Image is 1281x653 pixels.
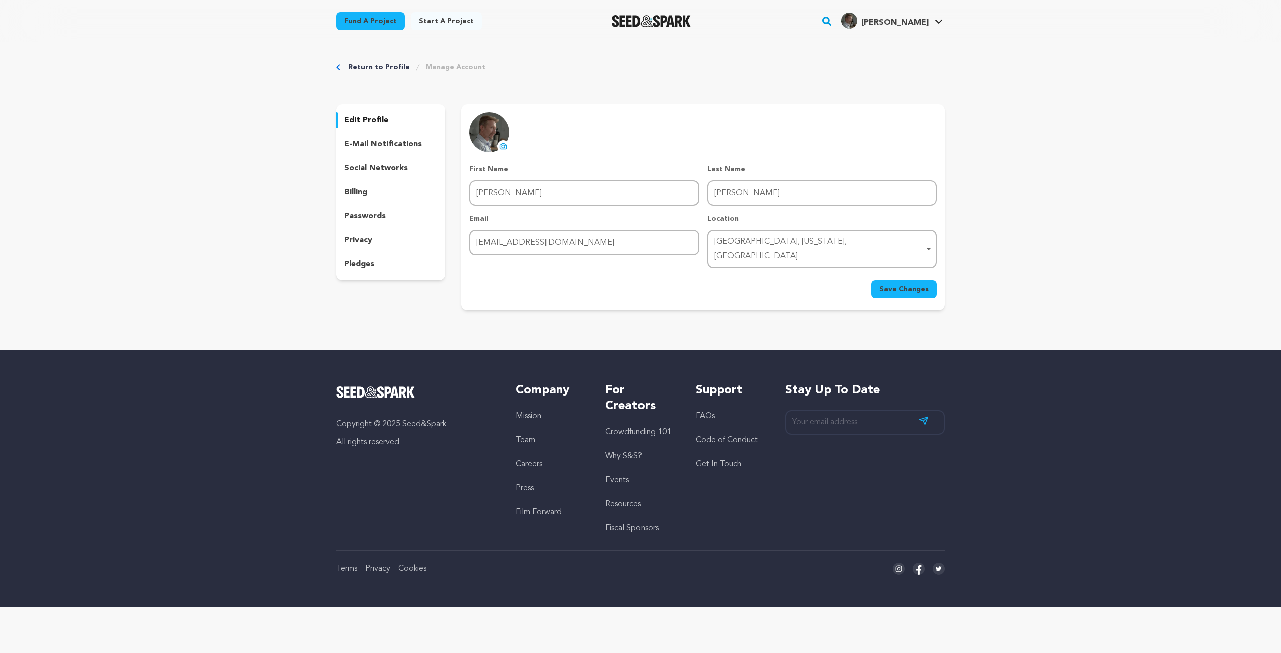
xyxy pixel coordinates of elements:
button: passwords [336,208,445,224]
a: Seed&Spark Homepage [612,15,691,27]
p: passwords [344,210,386,222]
a: William B.'s Profile [839,11,945,29]
p: social networks [344,162,408,174]
a: Why S&S? [605,452,642,460]
p: All rights reserved [336,436,496,448]
input: Your email address [785,410,945,435]
h5: Company [516,382,585,398]
a: Fiscal Sponsors [605,524,659,532]
a: FAQs [696,412,715,420]
p: privacy [344,234,372,246]
p: First Name [469,164,699,174]
a: Film Forward [516,508,562,516]
h5: Support [696,382,765,398]
h5: For Creators [605,382,675,414]
p: Email [469,214,699,224]
a: Events [605,476,629,484]
button: e-mail notifications [336,136,445,152]
a: Resources [605,500,641,508]
img: e7bd247d813b9fe6.jpg [841,13,857,29]
span: [PERSON_NAME] [861,19,929,27]
input: Email [469,230,699,255]
span: William B.'s Profile [839,11,945,32]
button: billing [336,184,445,200]
button: social networks [336,160,445,176]
p: Location [707,214,937,224]
a: Press [516,484,534,492]
p: Last Name [707,164,937,174]
a: Team [516,436,535,444]
p: pledges [344,258,374,270]
button: pledges [336,256,445,272]
a: Mission [516,412,541,420]
a: Start a project [411,12,482,30]
a: Cookies [398,565,426,573]
a: Privacy [365,565,390,573]
a: Fund a project [336,12,405,30]
a: Terms [336,565,357,573]
div: William B.'s Profile [841,13,929,29]
a: Seed&Spark Homepage [336,386,496,398]
p: edit profile [344,114,388,126]
span: Save Changes [879,284,929,294]
div: Breadcrumb [336,62,945,72]
h5: Stay up to date [785,382,945,398]
p: billing [344,186,367,198]
a: Crowdfunding 101 [605,428,671,436]
a: Code of Conduct [696,436,758,444]
a: Return to Profile [348,62,410,72]
button: privacy [336,232,445,248]
button: edit profile [336,112,445,128]
img: Seed&Spark Logo Dark Mode [612,15,691,27]
a: Manage Account [426,62,485,72]
a: Careers [516,460,542,468]
button: Save Changes [871,280,937,298]
p: Copyright © 2025 Seed&Spark [336,418,496,430]
a: Get In Touch [696,460,741,468]
p: e-mail notifications [344,138,422,150]
div: [GEOGRAPHIC_DATA], [US_STATE], [GEOGRAPHIC_DATA] [714,235,924,264]
img: Seed&Spark Logo [336,386,415,398]
input: First Name [469,180,699,206]
input: Last Name [707,180,937,206]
